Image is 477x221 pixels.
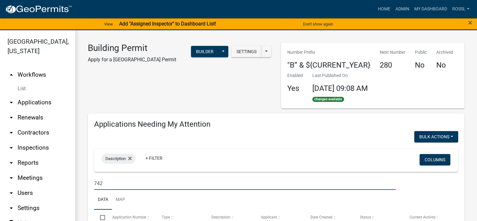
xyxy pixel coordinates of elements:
[112,215,146,219] span: Application Number
[191,46,219,57] button: Builder
[360,215,371,219] span: Status
[310,215,332,219] span: Date Created
[312,97,344,102] span: Changes available
[102,19,115,29] a: View
[94,190,112,210] a: Data
[375,3,393,15] a: Home
[88,56,176,64] p: Apply for a [GEOGRAPHIC_DATA] Permit
[8,204,15,212] i: arrow_drop_down
[300,19,336,29] button: Don't show again
[94,177,396,190] input: Search for applications
[8,159,15,167] i: arrow_drop_down
[112,190,129,210] a: Map
[162,215,170,219] span: Type
[414,131,458,142] button: Bulk Actions
[231,46,262,57] button: Settings
[312,84,368,93] span: [DATE] 09:08 AM
[380,49,405,56] p: Next Number
[468,19,472,26] button: Close
[287,84,303,93] h4: Yes
[8,189,15,197] i: arrow_drop_down
[8,71,15,79] i: arrow_drop_up
[140,152,167,164] a: + Filter
[287,72,303,79] p: Enabled
[420,154,450,165] button: Columns
[8,129,15,136] i: arrow_drop_down
[468,18,472,27] span: ×
[312,72,368,79] p: Last Published On
[287,49,370,56] p: Number Prefix
[88,43,176,53] h3: Building Permit
[410,215,436,219] span: Current Activity
[393,3,412,15] a: Admin
[436,49,453,56] p: Archived
[415,61,427,70] h4: No
[94,120,458,129] h4: Applications Needing My Attention
[8,114,15,121] i: arrow_drop_down
[119,21,216,27] strong: Add "Assigned Inspector" to Dashboard List!
[261,215,277,219] span: Applicant
[8,174,15,182] i: arrow_drop_down
[105,156,126,161] span: Description
[287,61,370,70] h4: "B” & ${CURRENT_YEAR}
[415,49,427,56] p: Public
[436,61,453,70] h4: No
[412,3,450,15] a: My Dashboard
[380,61,405,70] h4: 280
[450,3,472,15] a: RossL
[8,99,15,106] i: arrow_drop_down
[8,144,15,152] i: arrow_drop_down
[211,215,231,219] span: Description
